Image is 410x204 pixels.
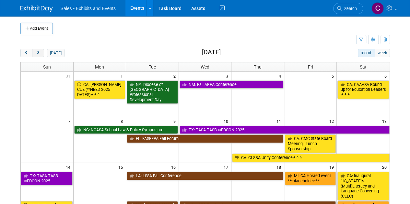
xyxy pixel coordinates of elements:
[202,49,220,56] h2: [DATE]
[381,163,390,171] span: 20
[331,72,336,80] span: 5
[223,117,231,125] span: 10
[342,6,357,11] span: Search
[180,81,283,89] a: NM: Fall AREA Conference
[375,49,390,57] button: week
[276,117,284,125] span: 11
[20,5,53,12] img: ExhibitDay
[232,154,389,162] a: CA: CLSBA Unity Conference
[180,126,390,134] a: TX: TASA TASB txEDCON 2025
[276,163,284,171] span: 18
[32,49,44,57] button: next
[127,172,283,180] a: LA: LSSA Fall Conference
[20,49,32,57] button: prev
[285,172,336,185] a: MI: CA-Hosted event ***placeholder***
[358,49,375,57] button: month
[337,172,389,200] a: CA: Inaugural [US_STATE]’s (Multi)Literacy and Language Convening (CLLC)
[120,117,126,125] span: 8
[65,72,73,80] span: 31
[47,49,64,57] button: [DATE]
[43,64,51,70] span: Sun
[127,81,178,104] a: NY: Diocese of [GEOGRAPHIC_DATA] Professional Development Day
[337,81,389,99] a: CA: CAAASA Round-up for Education Leaders
[65,163,73,171] span: 14
[67,117,73,125] span: 7
[74,126,178,134] a: NC: NCASA School Law & Policy Symposium
[328,117,336,125] span: 12
[308,64,313,70] span: Fri
[278,72,284,80] span: 4
[254,64,262,70] span: Thu
[95,64,104,70] span: Mon
[149,64,156,70] span: Tue
[223,163,231,171] span: 17
[360,64,367,70] span: Sat
[173,72,179,80] span: 2
[384,72,390,80] span: 6
[120,72,126,80] span: 1
[225,72,231,80] span: 3
[170,163,179,171] span: 16
[328,163,336,171] span: 19
[173,117,179,125] span: 9
[118,163,126,171] span: 15
[21,172,73,185] a: TX: TASA TASB txEDCON 2025
[20,23,53,34] button: Add Event
[333,3,363,14] a: Search
[285,134,336,153] a: CA: CMC State Board Meeting - Lunch Sponsorship
[61,6,116,11] span: Sales - Exhibits and Events
[74,81,125,99] a: CA: [PERSON_NAME] CUE (**NEED 2025 DATES)
[381,117,390,125] span: 13
[371,2,384,15] img: Christine Lurz
[127,134,283,143] a: FL: FASFEPA Fall Forum
[201,64,209,70] span: Wed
